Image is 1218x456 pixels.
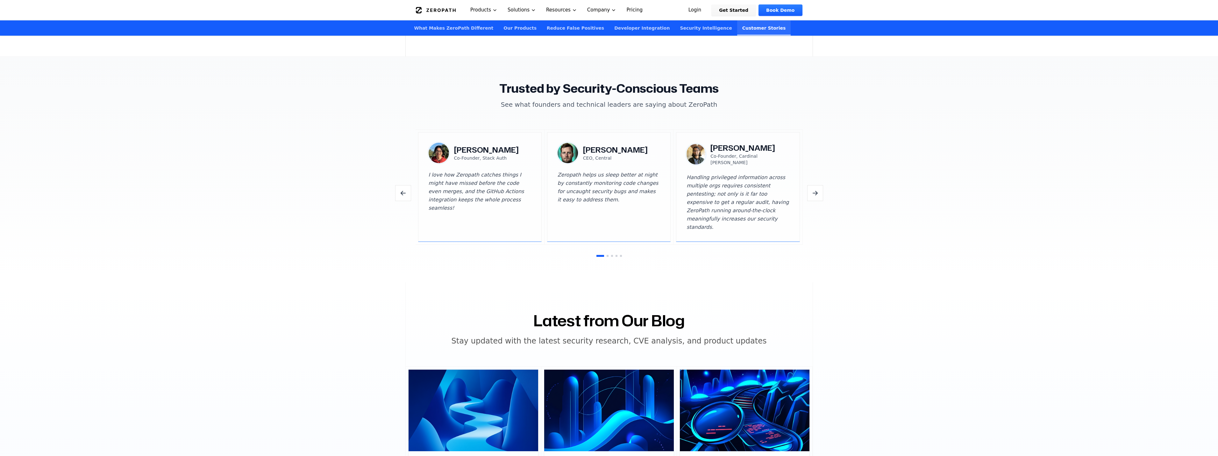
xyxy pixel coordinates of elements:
button: Go to testimonial 1 [596,255,604,257]
h5: Stay updated with the latest security research, CVE analysis, and product updates [452,336,767,346]
img: Muhammad Khattak [687,144,705,164]
a: Reduce False Positives [542,20,609,35]
button: Go to testimonial 2 [607,255,609,257]
img: How ZeroPath Works [409,370,538,451]
img: Josh Wymer [558,143,578,163]
a: Developer Integration [609,20,675,35]
a: Get Started [711,4,756,16]
h3: [PERSON_NAME] [454,145,519,155]
p: See what founders and technical leaders are saying about ZeroPath [487,100,731,109]
a: Book Demo [759,4,802,16]
blockquote: Handling privileged information across multiple orgs requires consistent pentesting; not only is ... [687,173,789,231]
img: Towards Actual SAST Benchmarks [680,370,809,451]
a: Our Products [498,20,542,35]
h2: Trusted by Security-Conscious Teams [416,82,803,95]
a: Security Intelligence [675,20,737,35]
h2: Latest from Our Blog [533,313,685,328]
blockquote: Zeropath helps us sleep better at night by constantly monitoring code changes for uncaught securi... [558,171,660,231]
blockquote: I love how Zeropath catches things I might have missed before the code even merges, and the GitHu... [429,171,531,231]
button: Go to testimonial 4 [616,255,617,257]
button: Go to testimonial 5 [620,255,622,257]
a: Login [681,4,709,16]
button: Next testimonials [807,185,823,201]
h3: [PERSON_NAME] [710,143,789,153]
button: Go to testimonial 3 [611,255,613,257]
button: Previous testimonials [395,185,411,201]
img: Zai Shi [429,143,449,163]
h3: [PERSON_NAME] [583,145,648,155]
img: On Recent AI Model Progress [544,370,674,451]
p: CEO, Central [583,155,648,161]
p: Co-Founder, Cardinal [PERSON_NAME] [710,153,789,166]
a: Customer Stories [737,20,791,35]
p: Co-Founder, Stack Auth [454,155,519,161]
a: What Makes ZeroPath Different [409,20,499,35]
